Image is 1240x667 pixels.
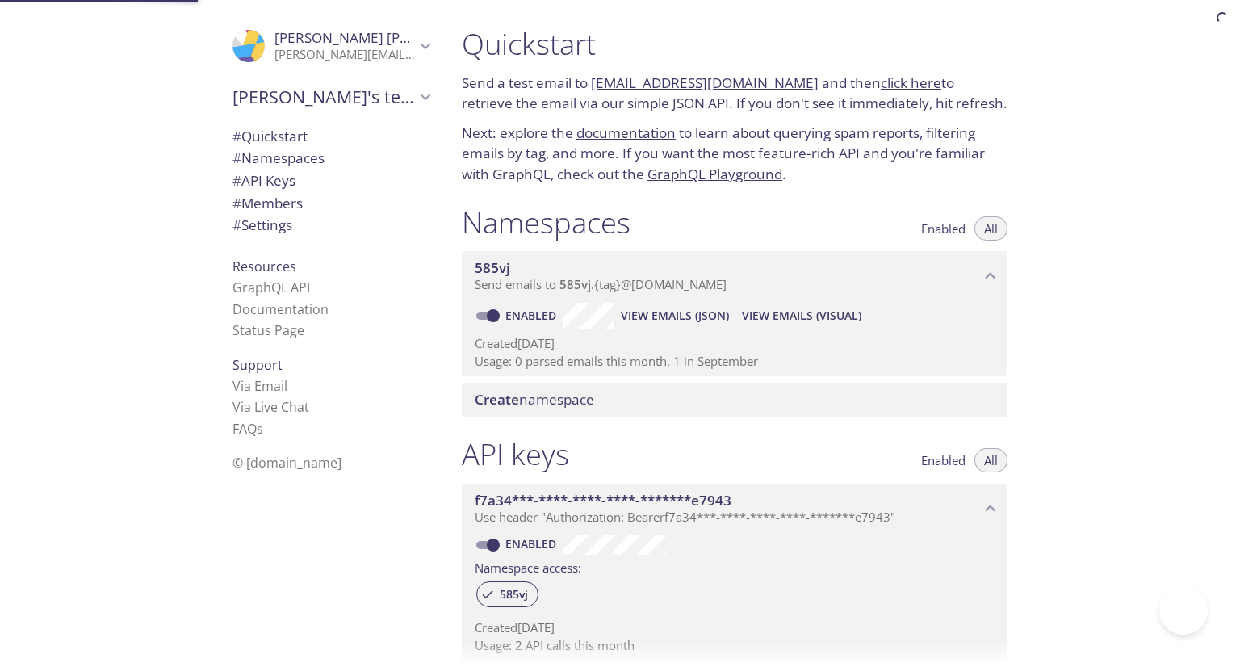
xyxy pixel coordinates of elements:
span: 585vj [559,276,591,292]
div: Create namespace [462,383,1007,417]
p: [PERSON_NAME][EMAIL_ADDRESS][DOMAIN_NAME] [274,47,415,63]
button: Enabled [911,216,975,241]
a: Enabled [503,536,563,552]
p: Send a test email to and then to retrieve the email via our simple JSON API. If you don't see it ... [462,73,1007,114]
a: click here [881,73,941,92]
p: Usage: 2 API calls this month [475,637,995,654]
div: API Keys [220,170,442,192]
div: Members [220,192,442,215]
button: All [974,448,1007,472]
span: [PERSON_NAME]'s team [232,86,415,108]
span: # [232,194,241,212]
span: [PERSON_NAME] [PERSON_NAME] [274,28,496,47]
iframe: Help Scout Beacon - Open [1159,586,1208,635]
div: Miguel's team [220,76,442,118]
div: 585vj namespace [462,251,1007,301]
span: # [232,149,241,167]
a: Via Email [232,377,287,395]
span: namespace [475,390,594,409]
span: 585vj [490,587,538,602]
p: Usage: 0 parsed emails this month, 1 in September [475,353,995,370]
h1: Quickstart [462,26,1007,62]
div: Team Settings [220,214,442,237]
a: Status Page [232,321,304,339]
span: Create [475,390,519,409]
p: Created [DATE] [475,335,995,352]
a: GraphQL Playground [647,165,782,183]
span: API Keys [232,171,295,190]
h1: Namespaces [462,204,630,241]
span: # [232,127,241,145]
div: Quickstart [220,125,442,148]
span: 585vj [475,258,510,277]
p: Created [DATE] [475,619,995,636]
div: Miguel Romero [220,19,442,73]
a: Via Live Chat [232,398,309,416]
span: Support [232,356,283,374]
span: Namespaces [232,149,325,167]
h1: API keys [462,436,569,472]
span: View Emails (JSON) [621,306,729,325]
button: Enabled [911,448,975,472]
span: Settings [232,216,292,234]
button: View Emails (JSON) [614,303,735,329]
div: 585vj [476,581,538,607]
button: View Emails (Visual) [735,303,868,329]
span: Quickstart [232,127,308,145]
a: Enabled [503,308,563,323]
a: Documentation [232,300,329,318]
span: View Emails (Visual) [742,306,861,325]
a: [EMAIL_ADDRESS][DOMAIN_NAME] [591,73,819,92]
p: Next: explore the to learn about querying spam reports, filtering emails by tag, and more. If you... [462,123,1007,185]
label: Namespace access: [475,555,581,578]
button: All [974,216,1007,241]
span: s [257,420,263,438]
a: GraphQL API [232,279,310,296]
span: # [232,171,241,190]
span: Send emails to . {tag} @[DOMAIN_NAME] [475,276,727,292]
a: documentation [576,124,676,142]
a: FAQ [232,420,263,438]
span: Resources [232,258,296,275]
span: © [DOMAIN_NAME] [232,454,341,472]
span: Members [232,194,303,212]
span: # [232,216,241,234]
div: Namespaces [220,147,442,170]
